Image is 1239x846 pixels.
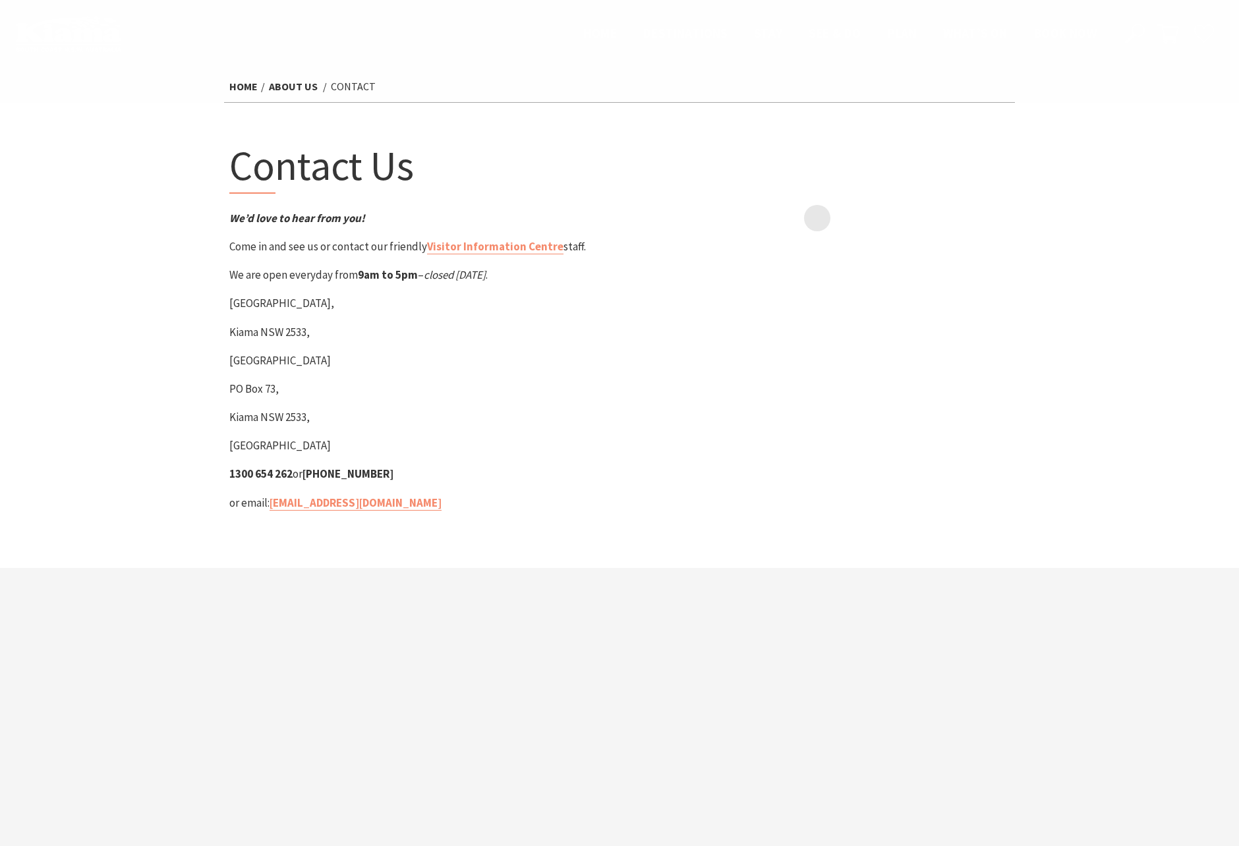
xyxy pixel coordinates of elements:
[229,437,614,455] p: [GEOGRAPHIC_DATA]
[1034,25,1097,41] span: Book now
[427,239,563,254] a: Visitor Information Centre
[229,409,614,426] p: Kiama NSW 2533,
[809,25,861,41] span: See & Do
[229,238,614,256] p: Come in and see us or contact our friendly staff.
[943,25,1008,41] span: What’s On
[331,78,376,96] li: Contact
[229,295,614,312] p: [GEOGRAPHIC_DATA],
[229,494,614,512] p: or email:
[229,211,365,225] em: We’d love to hear from you!
[570,23,1110,45] nav: Main Menu
[888,25,917,41] span: Plan
[16,16,121,52] img: Kiama Logo
[424,268,486,282] em: closed [DATE]
[229,139,614,194] h1: Contact Us
[229,465,614,483] p: or
[754,25,783,41] span: Stay
[229,380,614,398] p: PO Box 73,
[643,25,728,41] span: Destinations
[583,25,617,41] span: Home
[229,352,614,370] p: [GEOGRAPHIC_DATA]
[269,80,318,94] a: About Us
[229,266,614,284] p: We are open everyday from – .
[229,466,293,481] strong: 1300 654 262
[358,268,418,282] strong: 9am to 5pm
[303,466,393,481] strong: [PHONE_NUMBER]
[270,495,442,511] a: [EMAIL_ADDRESS][DOMAIN_NAME]
[229,80,258,94] a: Home
[229,324,614,341] p: Kiama NSW 2533,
